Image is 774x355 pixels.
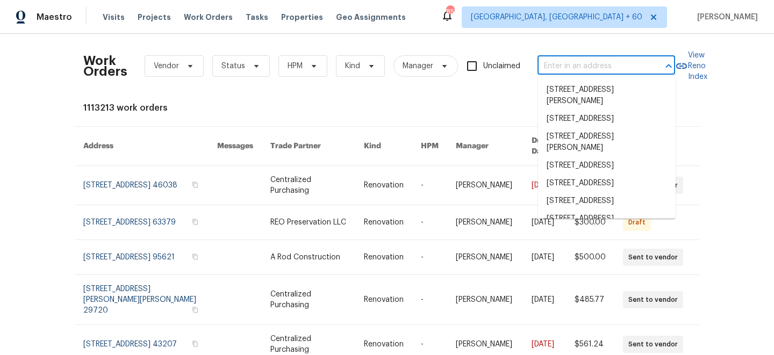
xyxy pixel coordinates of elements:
li: [STREET_ADDRESS] [538,192,676,210]
span: Projects [138,12,171,23]
td: Renovation [355,166,412,205]
td: Centralized Purchasing [262,275,355,325]
li: [STREET_ADDRESS] [538,175,676,192]
span: Geo Assignments [336,12,406,23]
th: HPM [412,127,447,166]
th: Manager [447,127,522,166]
td: Renovation [355,205,412,240]
td: - [412,275,447,325]
td: Renovation [355,275,412,325]
td: [PERSON_NAME] [447,275,522,325]
td: A Rod Construction [262,240,355,275]
li: [STREET_ADDRESS][PERSON_NAME] [538,210,676,239]
td: [PERSON_NAME] [447,166,522,205]
td: [PERSON_NAME] [447,240,522,275]
span: Visits [103,12,125,23]
button: Close [661,59,676,74]
li: [STREET_ADDRESS] [538,110,676,128]
td: - [412,166,447,205]
div: 1113213 work orders [83,103,691,113]
li: [STREET_ADDRESS] [538,157,676,175]
div: 852 [446,6,454,17]
button: Copy Address [190,305,200,315]
th: Trade Partner [262,127,355,166]
button: Copy Address [190,180,200,190]
td: - [412,205,447,240]
span: Status [221,61,245,71]
button: Copy Address [190,252,200,262]
span: Properties [281,12,323,23]
td: Renovation [355,240,412,275]
span: Kind [345,61,360,71]
h2: Work Orders [83,55,127,77]
span: Vendor [154,61,179,71]
span: [PERSON_NAME] [693,12,758,23]
th: Due Date [523,127,566,166]
span: Tasks [246,13,268,21]
span: HPM [288,61,303,71]
th: Messages [209,127,262,166]
td: [PERSON_NAME] [447,205,522,240]
button: Copy Address [190,339,200,349]
td: Centralized Purchasing [262,166,355,205]
a: View Reno Index [675,50,707,82]
span: Maestro [37,12,72,23]
th: Kind [355,127,412,166]
li: [STREET_ADDRESS][PERSON_NAME] [538,81,676,110]
span: Unclaimed [483,61,520,72]
span: Manager [403,61,433,71]
th: Address [75,127,209,166]
span: [GEOGRAPHIC_DATA], [GEOGRAPHIC_DATA] + 60 [471,12,642,23]
td: - [412,240,447,275]
td: REO Preservation LLC [262,205,355,240]
input: Enter in an address [537,58,645,75]
span: Work Orders [184,12,233,23]
button: Copy Address [190,217,200,227]
li: [STREET_ADDRESS][PERSON_NAME] [538,128,676,157]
